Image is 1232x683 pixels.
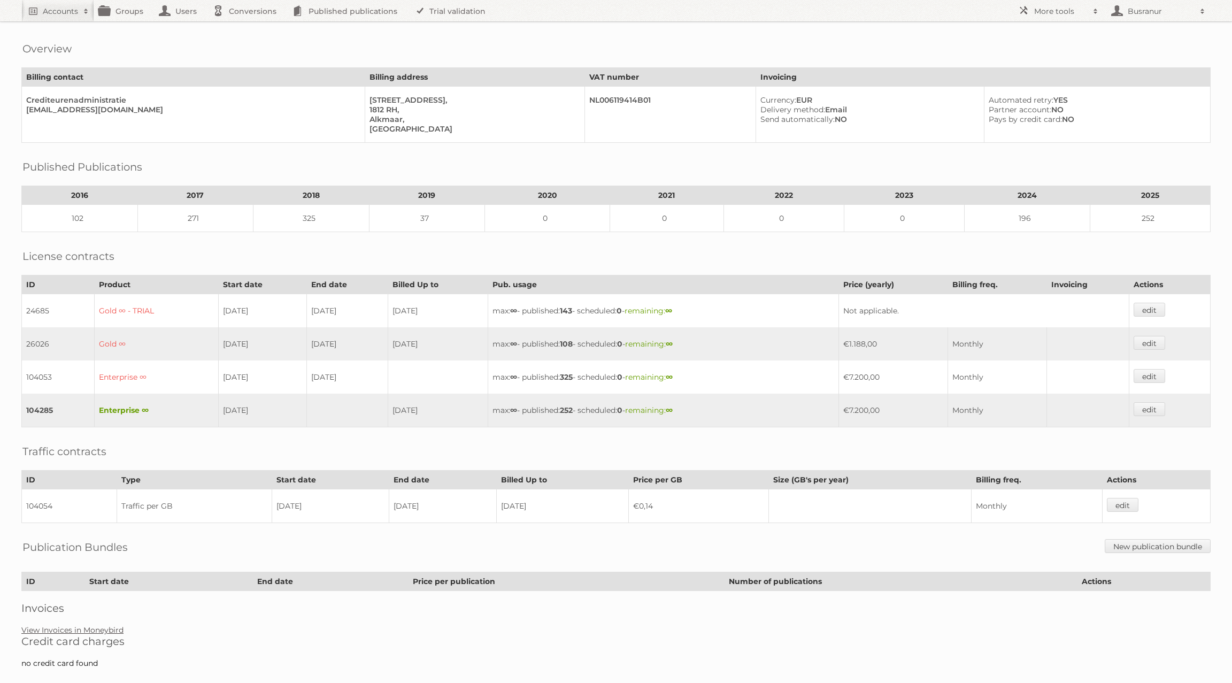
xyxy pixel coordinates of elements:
[610,186,723,205] th: 2021
[22,327,95,360] td: 26026
[760,95,975,105] div: EUR
[94,327,218,360] td: Gold ∞
[21,635,1211,648] h2: Credit card charges
[369,124,576,134] div: [GEOGRAPHIC_DATA]
[989,105,1051,114] span: Partner account:
[965,186,1090,205] th: 2024
[948,360,1046,394] td: Monthly
[21,625,124,635] a: View Invoices in Moneybird
[22,186,138,205] th: 2016
[948,275,1046,294] th: Billing freq.
[666,405,673,415] strong: ∞
[760,105,975,114] div: Email
[485,186,610,205] th: 2020
[388,394,488,427] td: [DATE]
[510,306,517,316] strong: ∞
[365,68,584,87] th: Billing address
[560,306,572,316] strong: 143
[22,205,138,232] td: 102
[756,68,1211,87] th: Invoicing
[948,327,1046,360] td: Monthly
[760,114,975,124] div: NO
[1129,275,1210,294] th: Actions
[560,372,573,382] strong: 325
[1090,186,1210,205] th: 2025
[769,471,972,489] th: Size (GB's per year)
[1125,6,1195,17] h2: Busranur
[1077,572,1211,591] th: Actions
[307,360,388,394] td: [DATE]
[989,105,1202,114] div: NO
[617,306,622,316] strong: 0
[629,471,769,489] th: Price per GB
[625,372,673,382] span: remaining:
[510,372,517,382] strong: ∞
[21,602,1211,615] h2: Invoices
[94,294,218,328] td: Gold ∞ - TRIAL
[585,68,756,87] th: VAT number
[666,339,673,349] strong: ∞
[22,539,128,555] h2: Publication Bundles
[1107,498,1138,512] a: edit
[22,275,95,294] th: ID
[307,275,388,294] th: End date
[1134,303,1165,317] a: edit
[585,87,756,143] td: NL006119414B01
[760,114,835,124] span: Send automatically:
[84,572,253,591] th: Start date
[665,306,672,316] strong: ∞
[948,394,1046,427] td: Monthly
[839,275,948,294] th: Price (yearly)
[617,372,622,382] strong: 0
[989,95,1202,105] div: YES
[388,327,488,360] td: [DATE]
[389,489,497,523] td: [DATE]
[617,339,622,349] strong: 0
[1090,205,1210,232] td: 252
[253,186,369,205] th: 2018
[369,105,576,114] div: 1812 RH,
[625,339,673,349] span: remaining:
[723,205,844,232] td: 0
[839,360,948,394] td: €7.200,00
[22,572,85,591] th: ID
[724,572,1077,591] th: Number of publications
[22,294,95,328] td: 24685
[617,405,622,415] strong: 0
[43,6,78,17] h2: Accounts
[307,294,388,328] td: [DATE]
[219,394,307,427] td: [DATE]
[965,205,1090,232] td: 196
[488,294,839,328] td: max: - published: - scheduled: -
[219,275,307,294] th: Start date
[839,294,1129,328] td: Not applicable.
[22,471,117,489] th: ID
[26,105,356,114] div: [EMAIL_ADDRESS][DOMAIN_NAME]
[117,489,272,523] td: Traffic per GB
[22,360,95,394] td: 104053
[488,327,839,360] td: max: - published: - scheduled: -
[26,95,356,105] div: Crediteurenadministratie
[1105,539,1211,553] a: New publication bundle
[560,405,573,415] strong: 252
[625,306,672,316] span: remaining:
[485,205,610,232] td: 0
[1103,471,1211,489] th: Actions
[839,327,948,360] td: €1.188,00
[94,360,218,394] td: Enterprise ∞
[22,41,72,57] h2: Overview
[972,471,1103,489] th: Billing freq.
[972,489,1103,523] td: Monthly
[388,294,488,328] td: [DATE]
[629,489,769,523] td: €0,14
[307,327,388,360] td: [DATE]
[117,471,272,489] th: Type
[253,205,369,232] td: 325
[989,114,1062,124] span: Pays by credit card:
[22,159,142,175] h2: Published Publications
[989,95,1053,105] span: Automated retry:
[253,572,408,591] th: End date
[219,360,307,394] td: [DATE]
[22,394,95,427] td: 104285
[497,489,629,523] td: [DATE]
